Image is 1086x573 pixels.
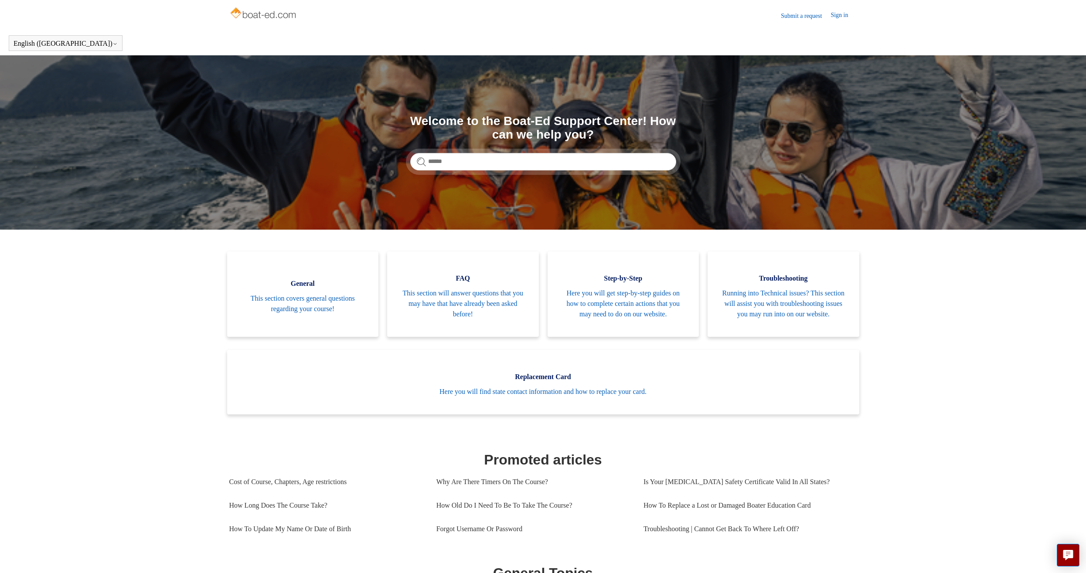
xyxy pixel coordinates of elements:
a: Is Your [MEDICAL_DATA] Safety Certificate Valid In All States? [643,470,851,494]
span: General [240,278,366,289]
img: Boat-Ed Help Center home page [229,5,299,23]
span: FAQ [400,273,526,284]
span: Troubleshooting [721,273,846,284]
a: How Old Do I Need To Be To Take The Course? [436,494,630,517]
a: Step-by-Step Here you will get step-by-step guides on how to complete certain actions that you ma... [548,251,699,337]
a: General This section covers general questions regarding your course! [227,251,379,337]
a: Troubleshooting Running into Technical issues? This section will assist you with troubleshooting ... [708,251,859,337]
button: English ([GEOGRAPHIC_DATA]) [14,40,118,47]
a: Sign in [831,10,857,21]
button: Live chat [1057,544,1079,566]
a: How Long Does The Course Take? [229,494,423,517]
a: Forgot Username Or Password [436,517,630,541]
a: Replacement Card Here you will find state contact information and how to replace your card. [227,350,859,414]
input: Search [410,153,676,170]
span: Running into Technical issues? This section will assist you with troubleshooting issues you may r... [721,288,846,319]
a: Troubleshooting | Cannot Get Back To Where Left Off? [643,517,851,541]
span: Here you will get step-by-step guides on how to complete certain actions that you may need to do ... [561,288,686,319]
h1: Welcome to the Boat-Ed Support Center! How can we help you? [410,115,676,142]
a: How To Update My Name Or Date of Birth [229,517,423,541]
span: Replacement Card [240,372,846,382]
span: This section will answer questions that you may have that have already been asked before! [400,288,526,319]
a: Cost of Course, Chapters, Age restrictions [229,470,423,494]
a: Submit a request [781,11,831,20]
span: This section covers general questions regarding your course! [240,293,366,314]
span: Step-by-Step [561,273,686,284]
a: FAQ This section will answer questions that you may have that have already been asked before! [387,251,539,337]
a: How To Replace a Lost or Damaged Boater Education Card [643,494,851,517]
span: Here you will find state contact information and how to replace your card. [240,387,846,397]
a: Why Are There Timers On The Course? [436,470,630,494]
h1: Promoted articles [229,449,857,470]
